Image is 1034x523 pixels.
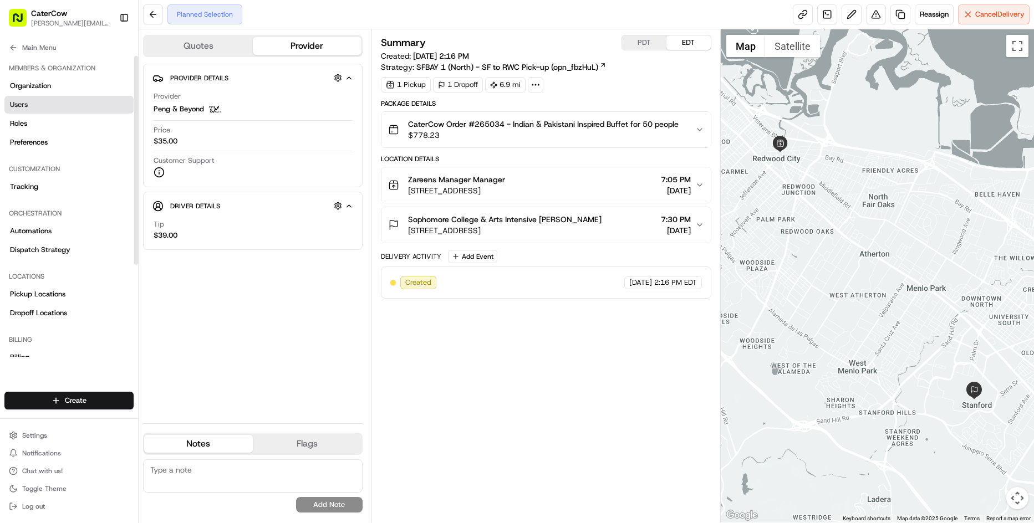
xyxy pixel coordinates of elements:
[4,304,134,322] a: Dropoff Locations
[413,51,469,61] span: [DATE] 2:16 PM
[22,449,61,458] span: Notifications
[1006,487,1028,509] button: Map camera controls
[154,219,164,229] span: Tip
[89,213,182,233] a: 💻API Documentation
[381,77,431,93] div: 1 Pickup
[485,77,526,93] div: 6.9 mi
[4,4,115,31] button: CaterCow[PERSON_NAME][EMAIL_ADDRESS][DOMAIN_NAME]
[724,508,760,522] img: Google
[11,144,74,153] div: Past conversations
[381,99,711,108] div: Package Details
[4,40,134,55] button: Main Menu
[154,156,215,166] span: Customer Support
[622,35,666,50] button: PDT
[31,8,67,19] button: CaterCow
[154,230,177,240] div: $39.00
[78,244,134,253] a: Powered byPylon
[11,11,33,33] img: Nash
[964,515,980,521] a: Terms (opens in new tab)
[189,109,202,122] button: Start new chat
[4,268,134,285] div: Locations
[654,278,697,288] span: 2:16 PM EDT
[11,106,31,126] img: 1736555255976-a54dd68f-1ca7-489b-9aae-adbdc363a1c4
[170,74,228,83] span: Provider Details
[4,96,134,114] a: Users
[10,289,65,299] span: Pickup Locations
[381,155,711,163] div: Location Details
[666,35,711,50] button: EDT
[408,214,602,225] span: Sophomore College & Arts Intensive [PERSON_NAME]
[29,71,183,83] input: Clear
[726,35,765,57] button: Show street map
[149,172,153,181] span: •
[4,463,134,479] button: Chat with us!
[34,172,147,181] span: [PERSON_NAME] [PERSON_NAME]
[22,218,85,229] span: Knowledge Base
[10,245,70,255] span: Dispatch Strategy
[4,115,134,132] a: Roles
[975,9,1025,19] span: Cancel Delivery
[448,250,497,263] button: Add Event
[629,278,652,288] span: [DATE]
[897,515,957,521] span: Map data ©2025 Google
[381,112,711,147] button: CaterCow Order #265034 - Indian & Pakistani Inspired Buffet for 50 people$778.23
[155,172,178,181] span: [DATE]
[144,435,253,453] button: Notes
[110,245,134,253] span: Pylon
[10,137,48,147] span: Preferences
[416,61,598,73] span: SFBAY 1 (North) - SF to RWC Pick-up (opn_fbzHuL)
[152,197,353,215] button: Driver Details
[7,213,89,233] a: 📗Knowledge Base
[381,50,469,61] span: Created:
[920,9,949,19] span: Reassign
[31,19,110,28] button: [PERSON_NAME][EMAIL_ADDRESS][DOMAIN_NAME]
[11,44,202,62] p: Welcome 👋
[381,38,426,48] h3: Summary
[4,392,134,409] button: Create
[152,69,353,87] button: Provider Details
[4,222,134,240] a: Automations
[253,37,361,55] button: Provider
[408,119,679,130] span: CaterCow Order #265034 - Indian & Pakistani Inspired Buffet for 50 people
[10,352,29,362] span: Billing
[765,35,820,57] button: Show satellite imagery
[208,102,222,116] img: profile_peng_cartwheel.jpg
[958,4,1030,24] button: CancelDelivery
[10,182,38,192] span: Tracking
[408,174,505,185] span: Zareens Manager Manager
[22,466,63,475] span: Chat with us!
[416,61,607,73] a: SFBAY 1 (North) - SF to RWC Pick-up (opn_fbzHuL)
[661,225,691,236] span: [DATE]
[4,134,134,151] a: Preferences
[381,61,607,73] div: Strategy:
[381,252,441,261] div: Delivery Activity
[4,204,134,222] div: Orchestration
[11,161,29,179] img: Joana Marie Avellanoza
[381,167,711,203] button: Zareens Manager Manager[STREET_ADDRESS]7:05 PM[DATE]
[843,515,890,522] button: Keyboard shortcuts
[4,241,134,259] a: Dispatch Strategy
[4,428,134,443] button: Settings
[4,445,134,461] button: Notifications
[4,160,134,178] div: Customization
[661,214,691,225] span: 7:30 PM
[4,331,134,348] div: Billing
[10,81,51,91] span: Organization
[4,59,134,77] div: Members & Organization
[154,91,181,101] span: Provider
[661,174,691,185] span: 7:05 PM
[22,431,47,440] span: Settings
[408,185,505,196] span: [STREET_ADDRESS]
[408,225,602,236] span: [STREET_ADDRESS]
[22,502,45,511] span: Log out
[154,104,204,114] span: Peng & Beyond
[433,77,483,93] div: 1 Dropoff
[144,37,253,55] button: Quotes
[170,202,220,211] span: Driver Details
[724,508,760,522] a: Open this area in Google Maps (opens a new window)
[10,308,67,318] span: Dropoff Locations
[94,219,103,228] div: 💻
[4,348,134,366] a: Billing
